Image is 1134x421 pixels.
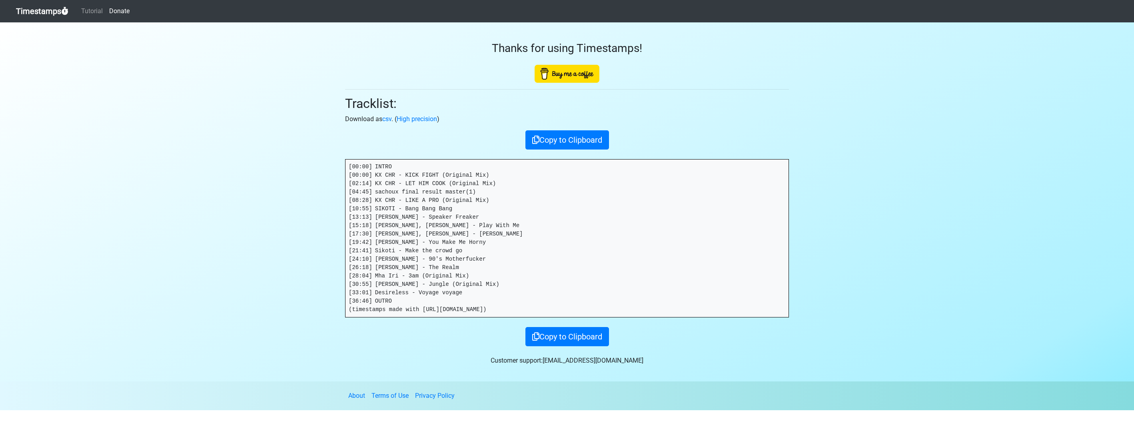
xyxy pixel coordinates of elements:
a: Privacy Policy [415,392,455,399]
img: Buy Me A Coffee [535,65,599,83]
a: csv [382,115,391,123]
p: Download as . ( ) [345,114,789,124]
pre: [00:00] INTRO [00:00] KX CHR - KICK FIGHT (Original Mix) [02:14] KX CHR - LET HIM COOK (Original ... [345,160,789,317]
button: Copy to Clipboard [525,130,609,150]
a: Tutorial [78,3,106,19]
a: Timestamps [16,3,68,19]
a: High precision [397,115,437,123]
a: Donate [106,3,133,19]
h3: Thanks for using Timestamps! [345,42,789,55]
h2: Tracklist: [345,96,789,111]
a: About [348,392,365,399]
button: Copy to Clipboard [525,327,609,346]
a: Terms of Use [371,392,409,399]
